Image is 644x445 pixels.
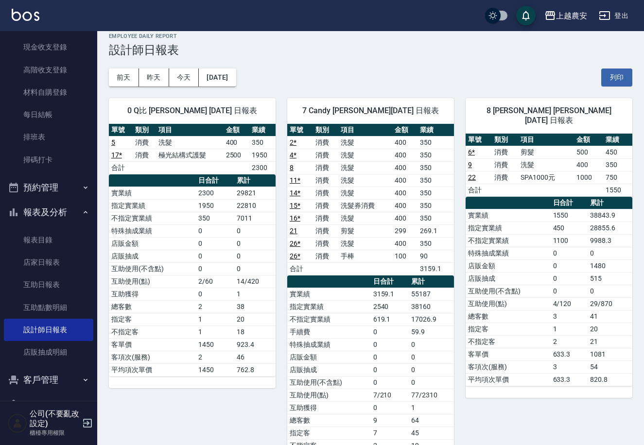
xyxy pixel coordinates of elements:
td: 互助使用(點) [466,297,551,310]
td: 3 [551,360,588,373]
td: 1550 [551,209,588,222]
button: 上越農安 [540,6,591,26]
td: 0 [371,325,409,338]
table: a dense table [109,124,276,174]
td: 3159.1 [418,262,454,275]
td: 1950 [196,199,234,212]
button: 列印 [601,68,632,86]
td: 0 [234,237,276,250]
td: 消費 [313,224,339,237]
td: 633.3 [551,348,588,360]
td: 1 [196,325,234,338]
td: 實業績 [466,209,551,222]
td: 0 [371,351,409,363]
h3: 設計師日報表 [109,43,632,57]
td: 消費 [313,237,339,250]
th: 項目 [338,124,392,137]
td: 0 [551,259,588,272]
td: 2 [196,351,234,363]
td: 洗髮 [338,237,392,250]
table: a dense table [109,174,276,377]
span: 7 Candy [PERSON_NAME][DATE] 日報表 [299,106,442,116]
td: 14/420 [234,275,276,288]
td: 剪髮 [338,224,392,237]
td: 洗髮 [338,136,392,149]
td: 0 [371,338,409,351]
th: 金額 [224,124,250,137]
td: 實業績 [287,288,371,300]
td: 不指定實業績 [109,212,196,224]
td: 7/210 [371,389,409,401]
td: 總客數 [466,310,551,323]
td: 9988.3 [588,234,632,247]
td: 29/870 [588,297,632,310]
th: 累計 [409,275,454,288]
td: 店販抽成 [466,272,551,285]
img: Logo [12,9,39,21]
td: 633.3 [551,373,588,386]
td: 平均項次單價 [466,373,551,386]
td: 店販抽成 [287,363,371,376]
th: 業績 [249,124,276,137]
td: 45 [409,427,454,439]
td: 515 [588,272,632,285]
td: 350 [418,212,454,224]
td: 極光結構式護髮 [156,149,223,161]
table: a dense table [466,134,632,197]
td: 1 [196,313,234,325]
a: 每日結帳 [4,103,93,126]
td: 400 [392,161,418,174]
button: 昨天 [139,68,169,86]
a: 材料自購登錄 [4,81,93,103]
td: 消費 [492,158,518,171]
td: 消費 [313,250,339,262]
td: 22810 [234,199,276,212]
td: 消費 [133,149,157,161]
td: 350 [196,212,234,224]
td: 450 [551,222,588,234]
td: 4/120 [551,297,588,310]
td: 0 [196,250,234,262]
td: 互助使用(不含點) [287,376,371,389]
td: 0 [234,224,276,237]
td: 3159.1 [371,288,409,300]
td: 互助獲得 [287,401,371,414]
td: 消費 [133,136,157,149]
td: 2540 [371,300,409,313]
td: 350 [603,158,632,171]
td: 350 [418,237,454,250]
th: 業績 [418,124,454,137]
td: 0 [371,376,409,389]
td: 20 [234,313,276,325]
td: 400 [224,136,250,149]
td: 消費 [313,136,339,149]
td: 洗髮 [338,161,392,174]
td: 400 [392,136,418,149]
th: 單號 [287,124,313,137]
td: 820.8 [588,373,632,386]
td: 619.1 [371,313,409,325]
td: 指定實業績 [109,199,196,212]
td: 0 [588,285,632,297]
td: 互助使用(點) [109,275,196,288]
td: 消費 [313,212,339,224]
td: 特殊抽成業績 [109,224,196,237]
td: 1450 [196,363,234,376]
td: 0 [371,363,409,376]
td: 0 [551,272,588,285]
a: 設計師日報表 [4,319,93,341]
td: 洗髮 [338,174,392,187]
div: 上越農安 [556,10,587,22]
button: 今天 [169,68,199,86]
td: 2/60 [196,275,234,288]
th: 類別 [492,134,518,146]
td: 互助使用(不含點) [466,285,551,297]
td: 350 [418,149,454,161]
td: 洗髮 [518,158,574,171]
td: 互助使用(不含點) [109,262,196,275]
th: 累計 [234,174,276,187]
td: 消費 [313,199,339,212]
td: 7011 [234,212,276,224]
td: 剪髮 [518,146,574,158]
td: 350 [249,136,276,149]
